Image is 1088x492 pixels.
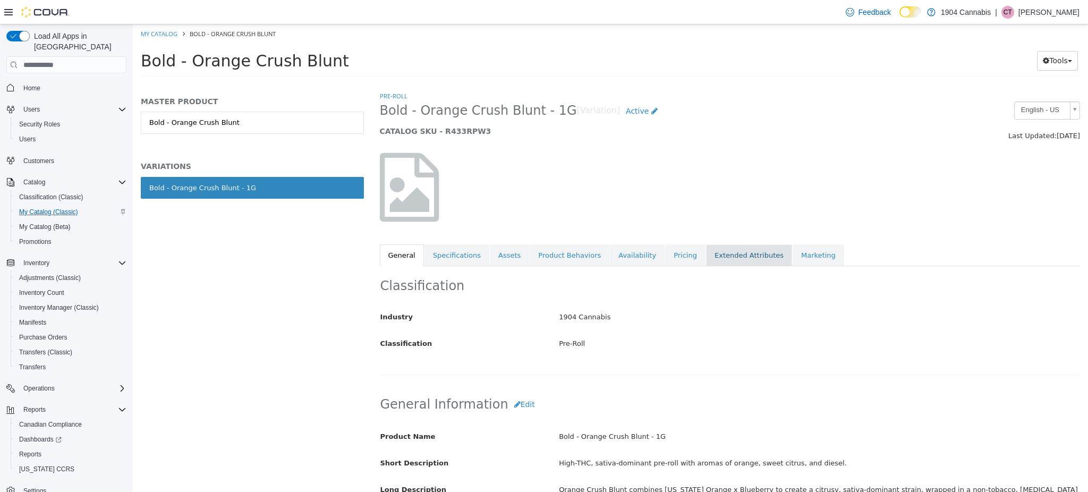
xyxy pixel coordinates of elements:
[19,176,126,189] span: Catalog
[15,433,66,446] a: Dashboards
[11,190,131,205] button: Classification (Classic)
[418,310,955,329] div: Pre-Roll
[248,370,947,390] h2: General Information
[11,234,131,249] button: Promotions
[493,82,516,91] span: Active
[248,253,947,270] h2: Classification
[11,345,131,360] button: Transfers (Classic)
[15,418,86,431] a: Canadian Compliance
[2,402,131,417] button: Reports
[19,403,50,416] button: Reports
[15,206,126,218] span: My Catalog (Classic)
[2,153,131,168] button: Customers
[397,220,477,242] a: Product Behaviors
[23,84,40,92] span: Home
[841,2,895,23] a: Feedback
[19,289,64,297] span: Inventory Count
[23,178,45,186] span: Catalog
[858,7,891,18] span: Feedback
[19,208,78,216] span: My Catalog (Classic)
[15,361,50,374] a: Transfers
[19,103,44,116] button: Users
[23,105,40,114] span: Users
[8,87,231,109] a: Bold - Orange Crush Blunt
[11,447,131,462] button: Reports
[882,78,933,94] span: English - US
[2,381,131,396] button: Operations
[15,463,79,476] a: [US_STATE] CCRS
[11,417,131,432] button: Canadian Compliance
[11,330,131,345] button: Purchase Orders
[23,157,54,165] span: Customers
[941,6,991,19] p: 1904 Cannabis
[11,132,131,147] button: Users
[2,175,131,190] button: Catalog
[15,301,103,314] a: Inventory Manager (Classic)
[19,257,54,269] button: Inventory
[15,286,69,299] a: Inventory Count
[8,137,231,147] h5: VARIATIONS
[15,463,126,476] span: Washington CCRS
[19,237,52,246] span: Promotions
[19,120,60,129] span: Security Roles
[15,331,72,344] a: Purchase Orders
[11,360,131,375] button: Transfers
[19,81,126,94] span: Home
[19,135,36,143] span: Users
[15,133,40,146] a: Users
[23,405,46,414] span: Reports
[15,206,82,218] a: My Catalog (Classic)
[11,462,131,477] button: [US_STATE] CCRS
[11,270,131,285] button: Adjustments (Classic)
[15,272,85,284] a: Adjustments (Classic)
[15,448,46,461] a: Reports
[19,176,49,189] button: Catalog
[16,158,123,169] div: Bold - Orange Crush Blunt - 1G
[573,220,659,242] a: Extended Attributes
[15,220,75,233] a: My Catalog (Beta)
[19,382,126,395] span: Operations
[418,284,955,302] div: 1904 Cannabis
[904,27,945,46] button: Tools
[19,82,45,95] a: Home
[11,300,131,315] button: Inventory Manager (Classic)
[19,318,46,327] span: Manifests
[23,384,55,393] span: Operations
[376,370,408,390] button: Edit
[2,256,131,270] button: Inventory
[2,80,131,95] button: Home
[57,5,143,13] span: Bold - Orange Crush Blunt
[19,193,83,201] span: Classification (Classic)
[8,72,231,82] h5: MASTER PRODUCT
[875,107,924,115] span: Last Updated:
[8,27,216,46] span: Bold - Orange Crush Blunt
[444,82,487,91] small: [Variation]
[924,107,947,115] span: [DATE]
[247,67,275,75] a: Pre-Roll
[19,223,71,231] span: My Catalog (Beta)
[30,31,126,52] span: Load All Apps in [GEOGRAPHIC_DATA]
[19,348,72,357] span: Transfers (Classic)
[19,382,59,395] button: Operations
[15,316,126,329] span: Manifests
[8,5,45,13] a: My Catalog
[1004,6,1012,19] span: CT
[11,117,131,132] button: Security Roles
[19,435,62,444] span: Dashboards
[15,286,126,299] span: Inventory Count
[19,303,99,312] span: Inventory Manager (Classic)
[292,220,356,242] a: Specifications
[15,191,126,203] span: Classification (Classic)
[19,274,81,282] span: Adjustments (Classic)
[247,220,291,242] a: General
[357,220,396,242] a: Assets
[477,220,532,242] a: Availability
[19,103,126,116] span: Users
[19,363,46,371] span: Transfers
[248,315,300,323] span: Classification
[19,403,126,416] span: Reports
[248,461,313,469] span: Long Description
[15,133,126,146] span: Users
[21,7,69,18] img: Cova
[19,465,74,473] span: [US_STATE] CCRS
